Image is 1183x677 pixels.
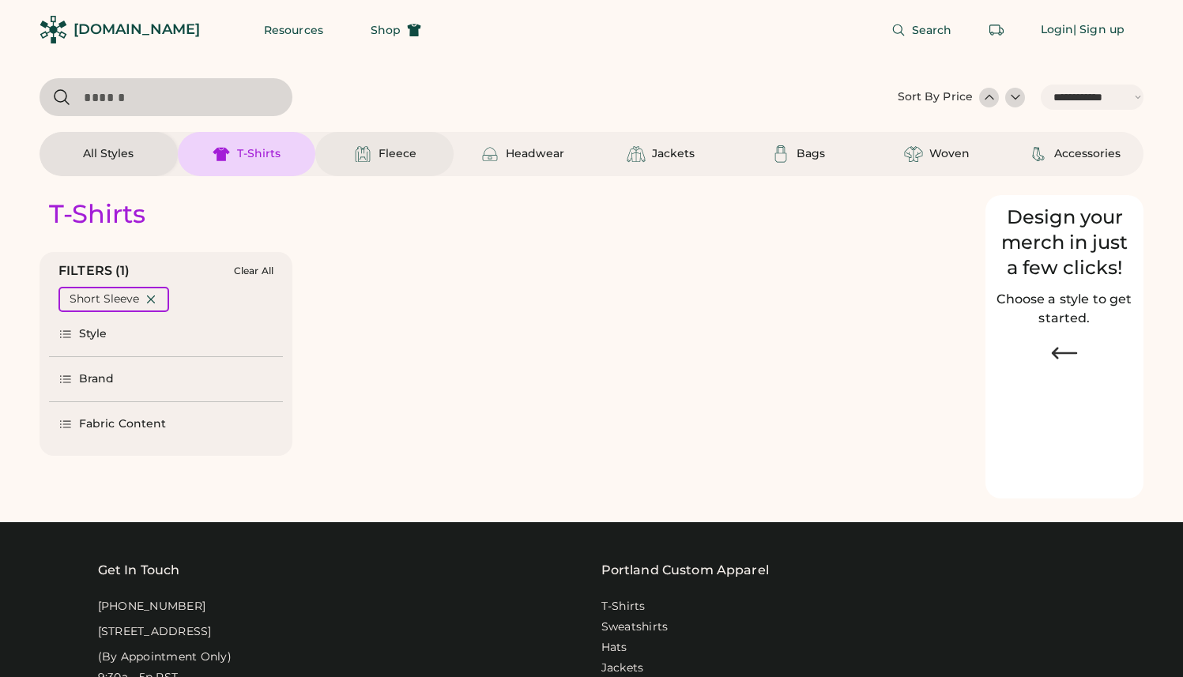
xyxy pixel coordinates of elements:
button: Shop [352,14,440,46]
div: Login [1041,22,1074,38]
div: Short Sleeve [70,291,139,307]
div: Brand [79,371,115,387]
img: Rendered Logo - Screens [40,16,67,43]
a: Jackets [601,660,644,676]
div: Fleece [379,146,416,162]
img: Accessories Icon [1029,145,1048,164]
button: Retrieve an order [981,14,1012,46]
a: Hats [601,640,627,656]
div: T-Shirts [49,198,145,230]
div: Style [79,326,107,342]
div: Clear All [234,265,273,276]
button: Resources [245,14,342,46]
div: Bags [797,146,825,162]
div: Get In Touch [98,561,180,580]
div: T-Shirts [237,146,281,162]
h2: Choose a style to get started. [995,290,1134,328]
div: | Sign up [1073,22,1125,38]
div: Jackets [652,146,695,162]
a: Portland Custom Apparel [601,561,769,580]
a: T-Shirts [601,599,646,615]
div: Sort By Price [898,89,973,105]
div: [DOMAIN_NAME] [73,20,200,39]
span: Shop [371,24,401,36]
div: (By Appointment Only) [98,649,232,665]
div: Fabric Content [79,416,166,432]
div: Headwear [506,146,564,162]
img: Fleece Icon [353,145,372,164]
button: Search [872,14,971,46]
img: Jackets Icon [627,145,646,164]
div: [PHONE_NUMBER] [98,599,206,615]
img: Headwear Icon [480,145,499,164]
div: All Styles [83,146,134,162]
img: Bags Icon [771,145,790,164]
a: Sweatshirts [601,619,669,635]
div: [STREET_ADDRESS] [98,624,212,640]
div: FILTERS (1) [58,261,130,280]
img: Image of Lisa Congdon Eye Print on T-Shirt and Hat [995,378,1134,490]
img: Woven Icon [904,145,923,164]
img: T-Shirts Icon [212,145,231,164]
div: Design your merch in just a few clicks! [995,205,1134,280]
span: Search [912,24,952,36]
div: Woven [929,146,970,162]
div: Accessories [1054,146,1121,162]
